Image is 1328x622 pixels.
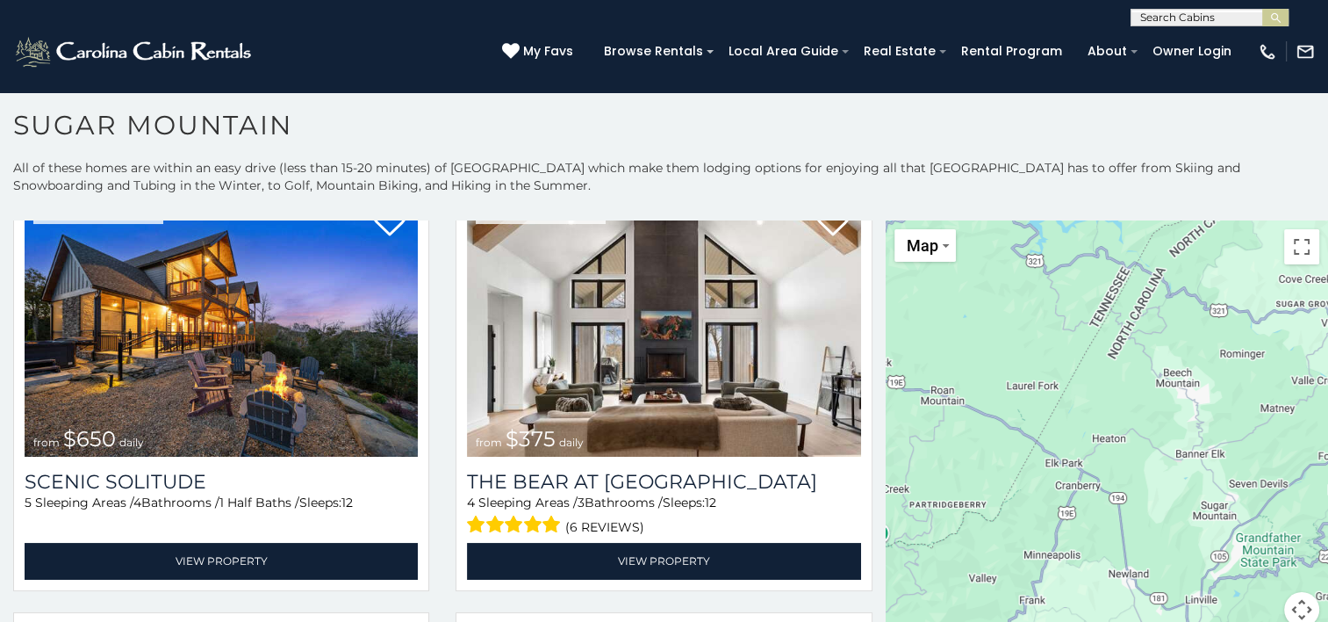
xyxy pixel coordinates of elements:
[1079,38,1136,65] a: About
[952,38,1071,65] a: Rental Program
[565,516,644,539] span: (6 reviews)
[506,426,556,452] span: $375
[907,236,938,255] span: Map
[25,470,418,494] a: Scenic Solitude
[559,436,584,449] span: daily
[25,193,418,457] a: Scenic Solitude from $650 daily
[25,193,418,457] img: Scenic Solitude
[63,426,116,452] span: $650
[720,38,847,65] a: Local Area Guide
[1258,42,1277,61] img: phone-regular-white.png
[372,204,407,241] a: Add to favorites
[219,495,299,510] span: 1 Half Baths /
[25,494,418,539] div: Sleeping Areas / Bathrooms / Sleeps:
[578,495,585,510] span: 3
[467,543,860,579] a: View Property
[467,470,860,494] a: The Bear At [GEOGRAPHIC_DATA]
[467,193,860,457] a: The Bear At Sugar Mountain from $375 daily
[133,495,141,510] span: 4
[13,34,256,69] img: White-1-2.png
[595,38,712,65] a: Browse Rentals
[502,42,578,61] a: My Favs
[467,494,860,539] div: Sleeping Areas / Bathrooms / Sleeps:
[1284,229,1319,264] button: Toggle fullscreen view
[894,229,956,262] button: Change map style
[705,495,716,510] span: 12
[467,470,860,494] h3: The Bear At Sugar Mountain
[467,495,475,510] span: 4
[855,38,944,65] a: Real Estate
[523,42,573,61] span: My Favs
[467,193,860,457] img: The Bear At Sugar Mountain
[1296,42,1315,61] img: mail-regular-white.png
[476,436,502,449] span: from
[119,436,144,449] span: daily
[25,543,418,579] a: View Property
[33,436,60,449] span: from
[25,495,32,510] span: 5
[341,495,353,510] span: 12
[1144,38,1240,65] a: Owner Login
